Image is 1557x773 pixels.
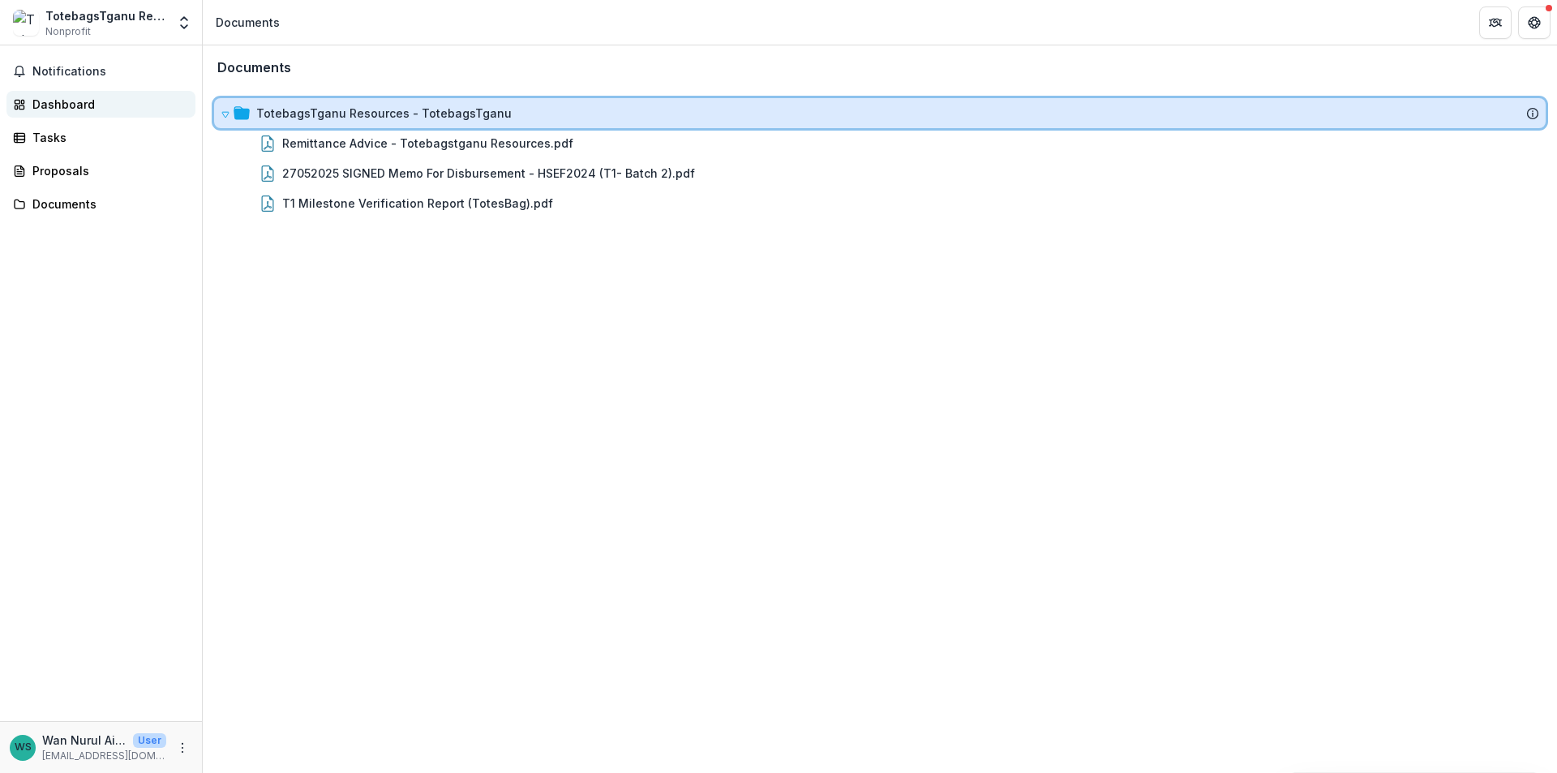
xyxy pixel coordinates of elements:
[256,105,512,122] div: TotebagsTganu Resources - TotebagsTganu
[133,733,166,748] p: User
[6,191,195,217] a: Documents
[32,195,182,213] div: Documents
[6,157,195,184] a: Proposals
[214,98,1546,218] div: TotebagsTganu Resources - TotebagsTganuRemittance Advice - Totebagstganu Resources.pdf27052025 SI...
[13,10,39,36] img: TotebagsTganu Resources
[32,96,182,113] div: Dashboard
[282,195,553,212] div: T1 Milestone Verification Report (TotesBag).pdf
[15,742,32,753] div: Wan Nurul Ain Binti Wan Shaaidi
[32,129,182,146] div: Tasks
[173,738,192,758] button: More
[42,749,166,763] p: [EMAIL_ADDRESS][DOMAIN_NAME]
[42,732,127,749] p: Wan Nurul Ain [PERSON_NAME]
[282,135,573,152] div: Remittance Advice - Totebagstganu Resources.pdf
[209,11,286,34] nav: breadcrumb
[45,7,166,24] div: TotebagsTganu Resources
[173,6,195,39] button: Open entity switcher
[32,65,189,79] span: Notifications
[6,124,195,151] a: Tasks
[214,128,1546,158] div: Remittance Advice - Totebagstganu Resources.pdf
[6,58,195,84] button: Notifications
[217,60,291,75] h3: Documents
[1479,6,1512,39] button: Partners
[214,158,1546,188] div: 27052025 SIGNED Memo For Disbursement - HSEF2024 (T1- Batch 2).pdf
[6,91,195,118] a: Dashboard
[1518,6,1551,39] button: Get Help
[32,162,182,179] div: Proposals
[45,24,91,39] span: Nonprofit
[214,188,1546,218] div: T1 Milestone Verification Report (TotesBag).pdf
[214,98,1546,128] div: TotebagsTganu Resources - TotebagsTganu
[216,14,280,31] div: Documents
[282,165,695,182] div: 27052025 SIGNED Memo For Disbursement - HSEF2024 (T1- Batch 2).pdf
